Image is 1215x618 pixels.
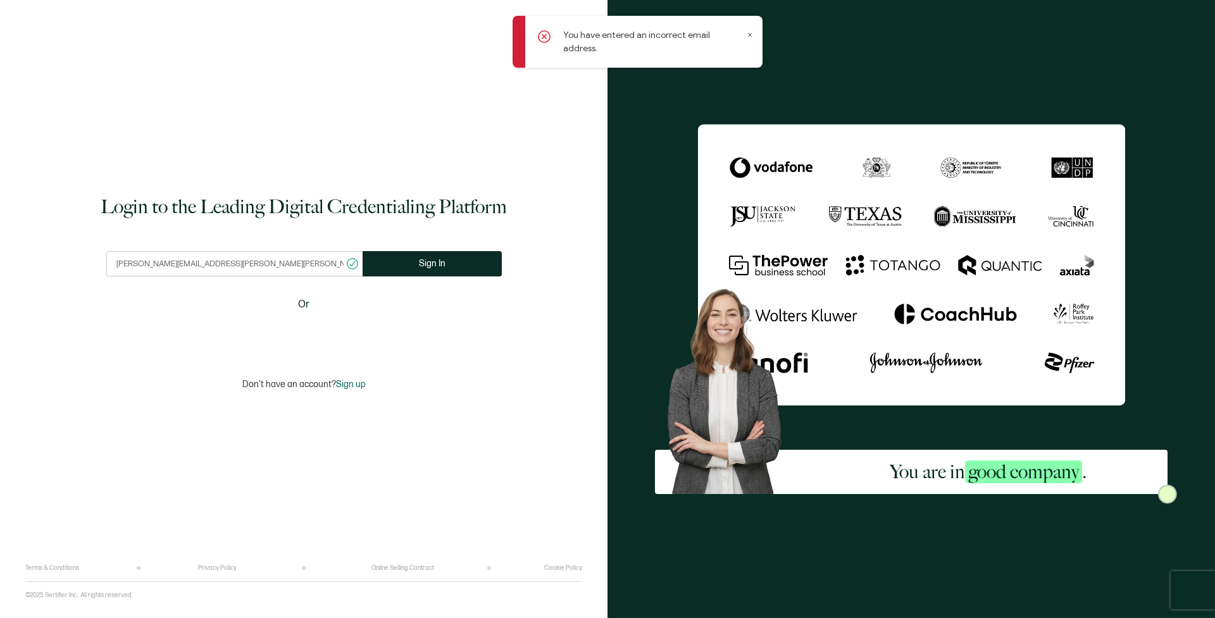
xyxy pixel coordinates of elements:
img: Sertifier Login - You are in <span class="strong-h">good company</span>. Hero [655,278,809,494]
div: Sign in with Google. Opens in new tab [231,321,377,349]
a: Terms & Conditions [25,564,79,572]
a: Cookie Policy [544,564,582,572]
button: Sign In [363,251,502,276]
p: You have entered an incorrect email address. [563,28,744,55]
p: ©2025 Sertifier Inc.. All rights reserved. [25,591,133,599]
img: Sertifier Login [1158,485,1177,504]
span: Sign up [336,379,366,390]
input: Enter your work email address [106,251,363,276]
span: Sign In [419,259,445,268]
img: Sertifier Login - You are in <span class="strong-h">good company</span>. [698,124,1125,405]
p: Don't have an account? [242,379,366,390]
span: Or [298,297,309,312]
h2: You are in . [890,459,1087,485]
h1: Login to the Leading Digital Credentialing Platform [101,194,507,219]
iframe: Sign in with Google Button [225,321,383,349]
span: good company [965,460,1082,483]
a: Privacy Policy [198,564,237,572]
a: Online Selling Contract [371,564,434,572]
ion-icon: checkmark circle outline [346,257,359,271]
